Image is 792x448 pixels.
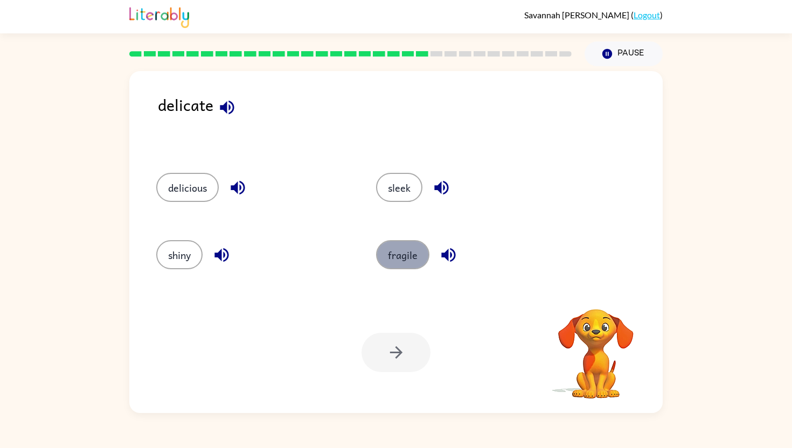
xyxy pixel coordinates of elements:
[376,240,429,269] button: fragile
[524,10,631,20] span: Savannah [PERSON_NAME]
[129,4,189,28] img: Literably
[156,240,203,269] button: shiny
[634,10,660,20] a: Logout
[376,173,422,202] button: sleek
[156,173,219,202] button: delicious
[585,41,663,66] button: Pause
[542,292,650,400] video: Your browser must support playing .mp4 files to use Literably. Please try using another browser.
[158,93,663,151] div: delicate
[524,10,663,20] div: ( )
